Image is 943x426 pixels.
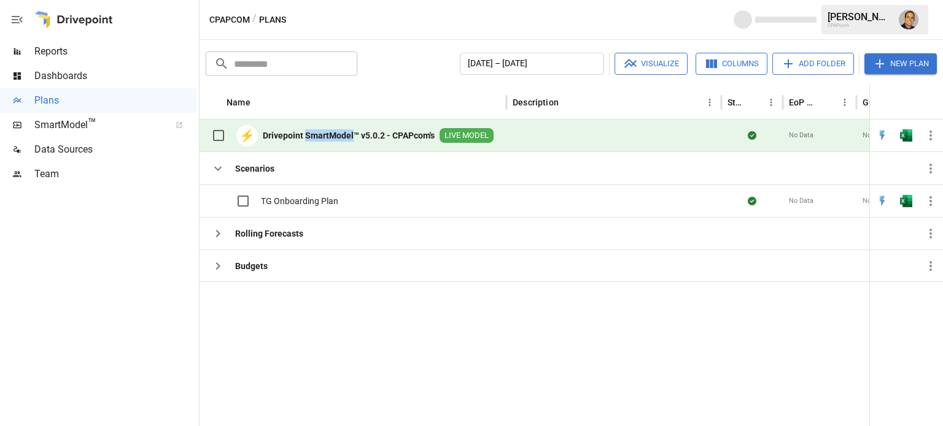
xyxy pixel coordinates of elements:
[819,94,836,111] button: Sort
[440,130,494,142] span: LIVE MODEL
[876,195,888,207] div: Open in Quick Edit
[34,69,196,83] span: Dashboards
[34,93,196,108] span: Plans
[763,94,780,111] button: Status column menu
[263,129,435,142] b: Drivepoint SmartModel™ v5.0.2 - CPAPcom's
[863,97,904,107] div: Gross Sales
[252,94,269,111] button: Sort
[863,131,887,140] span: No Data
[460,53,604,75] button: [DATE] – [DATE]
[926,94,943,111] button: Sort
[560,94,577,111] button: Sort
[252,12,257,28] div: /
[836,94,853,111] button: EoP Cash column menu
[34,167,196,181] span: Team
[748,129,756,142] div: Sync complete
[696,53,767,75] button: Columns
[34,118,162,132] span: SmartModel
[876,129,888,142] div: Open in Quick Edit
[900,195,912,207] img: excel-icon.76473adf.svg
[513,97,559,107] div: Description
[900,129,912,142] div: Open in Excel
[828,11,891,23] div: [PERSON_NAME]
[891,2,926,37] button: Tom Gatto
[701,94,718,111] button: Description column menu
[235,260,268,272] b: Budgets
[34,44,196,59] span: Reports
[261,195,338,207] span: TG Onboarding Plan
[789,131,813,140] span: No Data
[88,116,96,131] span: ™
[900,129,912,142] img: excel-icon.76473adf.svg
[748,195,756,207] div: Sync complete
[876,129,888,142] img: quick-edit-flash.b8aec18c.svg
[900,195,912,207] div: Open in Excel
[235,162,274,175] b: Scenarios
[789,196,813,206] span: No Data
[227,97,250,107] div: Name
[728,97,744,107] div: Status
[34,142,196,157] span: Data Sources
[235,227,303,240] b: Rolling Forecasts
[615,53,688,75] button: Visualize
[828,23,891,28] div: CPAPcom
[236,125,258,146] div: ⚡
[209,12,250,28] button: CPAPcom
[864,53,937,74] button: New Plan
[789,97,818,107] div: EoP Cash
[863,196,887,206] span: No Data
[899,10,918,29] img: Tom Gatto
[745,94,763,111] button: Sort
[772,53,854,75] button: Add Folder
[876,195,888,207] img: quick-edit-flash.b8aec18c.svg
